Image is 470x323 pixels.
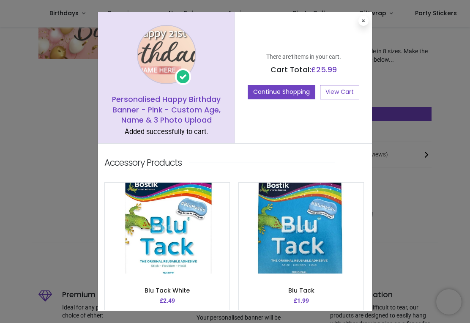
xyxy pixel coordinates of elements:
[297,297,309,304] span: 1.99
[288,286,314,295] a: Blu Tack
[160,297,175,305] p: £
[241,53,366,61] p: There are items in your cart.
[104,94,228,126] h5: Personalised Happy Birthday Banner - Pink - Custom Age, Name & 3 Photo Upload
[248,85,315,99] button: Continue Shopping
[294,297,309,305] p: £
[163,297,175,304] span: 2.49
[291,53,294,60] b: 1
[316,65,337,75] span: 25.99
[241,65,366,75] h5: Cart Total:
[311,65,337,75] span: £
[320,85,359,99] a: View Cart
[104,127,228,137] div: Added successfully to cart.
[104,156,182,169] p: Accessory Products
[145,286,190,295] a: Blu Tack White
[239,183,363,274] img: image_512
[105,183,230,274] img: image_512
[137,25,196,84] img: image_1024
